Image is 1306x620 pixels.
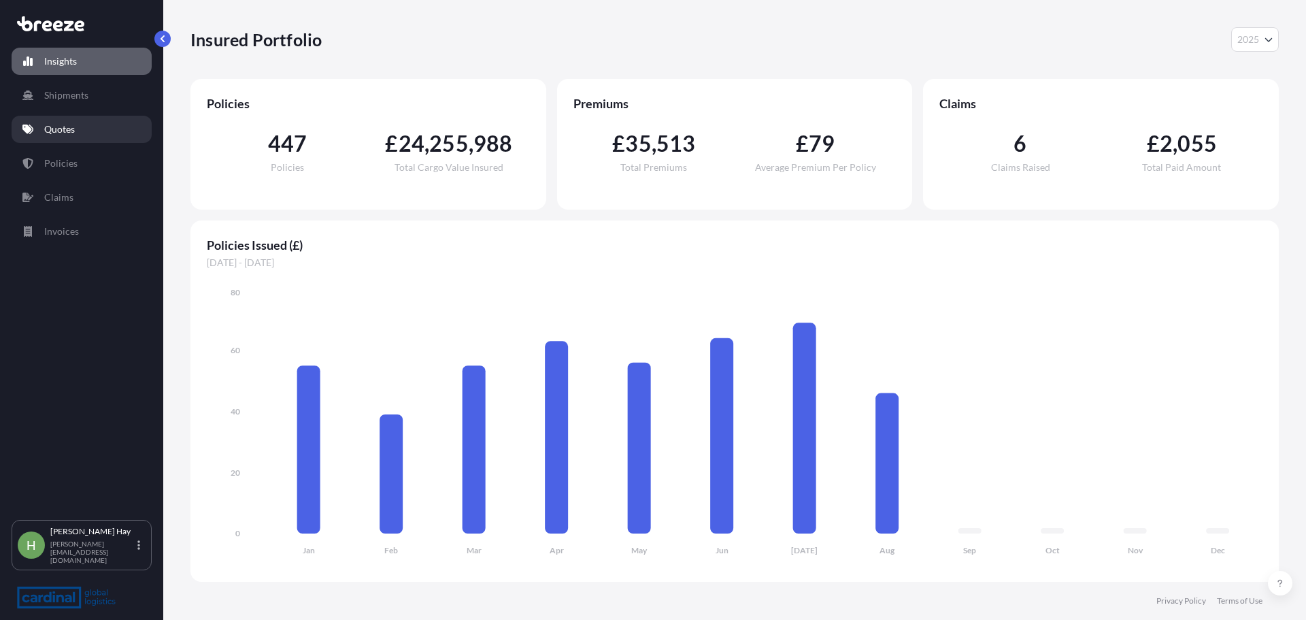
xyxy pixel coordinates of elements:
[1177,133,1217,154] span: 055
[473,133,513,154] span: 988
[424,133,429,154] span: ,
[1128,545,1143,555] tspan: Nov
[268,133,307,154] span: 447
[12,150,152,177] a: Policies
[231,468,240,478] tspan: 20
[469,133,473,154] span: ,
[620,163,687,172] span: Total Premiums
[231,345,240,355] tspan: 60
[612,133,625,154] span: £
[550,545,564,555] tspan: Apr
[207,237,1262,253] span: Policies Issued (£)
[44,225,79,238] p: Invoices
[12,116,152,143] a: Quotes
[44,123,75,136] p: Quotes
[963,545,976,555] tspan: Sep
[384,545,398,555] tspan: Feb
[809,133,835,154] span: 79
[1217,595,1262,606] a: Terms of Use
[207,256,1262,270] span: [DATE] - [DATE]
[235,528,240,538] tspan: 0
[44,54,77,68] p: Insights
[939,95,1262,112] span: Claims
[1237,33,1259,46] span: 2025
[1142,163,1221,172] span: Total Paid Amount
[716,545,729,555] tspan: Jun
[395,163,503,172] span: Total Cargo Value Insured
[207,95,530,112] span: Policies
[385,133,398,154] span: £
[271,163,304,172] span: Policies
[1045,545,1060,555] tspan: Oct
[791,545,818,555] tspan: [DATE]
[1160,133,1173,154] span: 2
[1014,133,1026,154] span: 6
[27,538,36,552] span: H
[755,163,876,172] span: Average Premium Per Policy
[12,82,152,109] a: Shipments
[429,133,469,154] span: 255
[1147,133,1160,154] span: £
[17,587,116,608] img: organization-logo
[44,157,78,170] p: Policies
[231,287,240,297] tspan: 80
[44,191,73,204] p: Claims
[303,545,315,555] tspan: Jan
[12,48,152,75] a: Insights
[880,545,895,555] tspan: Aug
[573,95,897,112] span: Premiums
[44,88,88,102] p: Shipments
[1211,545,1225,555] tspan: Dec
[231,406,240,417] tspan: 40
[12,184,152,211] a: Claims
[50,540,135,564] p: [PERSON_NAME][EMAIL_ADDRESS][DOMAIN_NAME]
[656,133,696,154] span: 513
[467,545,482,555] tspan: Mar
[652,133,656,154] span: ,
[1231,27,1279,52] button: Year Selector
[50,526,135,537] p: [PERSON_NAME] Hay
[1156,595,1206,606] a: Privacy Policy
[631,545,648,555] tspan: May
[1173,133,1177,154] span: ,
[12,218,152,245] a: Invoices
[991,163,1050,172] span: Claims Raised
[399,133,424,154] span: 24
[190,29,322,50] p: Insured Portfolio
[796,133,809,154] span: £
[625,133,651,154] span: 35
